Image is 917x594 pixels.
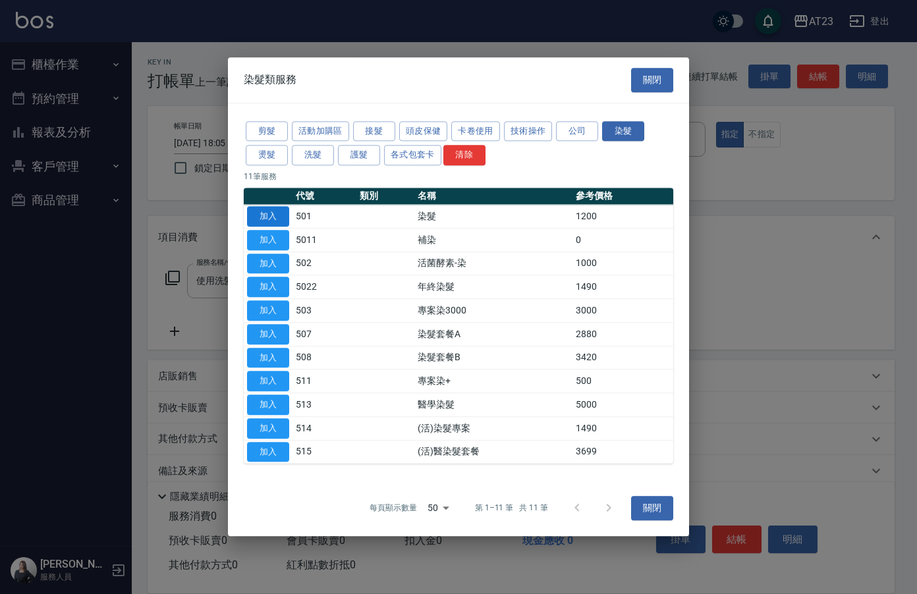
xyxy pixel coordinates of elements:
button: 加入 [247,324,289,344]
button: 技術操作 [504,121,553,142]
td: 5022 [292,275,356,299]
td: 5011 [292,229,356,252]
div: 50 [422,491,454,526]
td: 515 [292,440,356,464]
button: 關閉 [631,496,673,520]
td: 3420 [572,346,673,369]
td: 補染 [414,229,572,252]
td: 511 [292,369,356,393]
td: 500 [572,369,673,393]
td: 501 [292,205,356,229]
button: 接髮 [353,121,395,142]
td: 3000 [572,299,673,323]
button: 剪髮 [246,121,288,142]
td: 1490 [572,417,673,441]
td: 染髮套餐A [414,323,572,346]
td: 5000 [572,393,673,417]
button: 燙髮 [246,146,288,166]
button: 公司 [556,121,598,142]
td: (活)醫染髮套餐 [414,440,572,464]
button: 染髮 [602,121,644,142]
th: 類別 [356,188,414,205]
td: 染髮 [414,205,572,229]
td: 活菌酵素-染 [414,252,572,275]
td: 1200 [572,205,673,229]
button: 加入 [247,348,289,368]
td: (活)染髮專案 [414,417,572,441]
td: 502 [292,252,356,275]
button: 加入 [247,277,289,298]
td: 0 [572,229,673,252]
td: 508 [292,346,356,369]
button: 加入 [247,418,289,439]
td: 507 [292,323,356,346]
td: 2880 [572,323,673,346]
button: 頭皮保健 [399,121,448,142]
th: 參考價格 [572,188,673,205]
td: 染髮套餐B [414,346,572,369]
td: 3699 [572,440,673,464]
button: 卡卷使用 [451,121,500,142]
th: 名稱 [414,188,572,205]
button: 洗髮 [292,146,334,166]
button: 加入 [247,371,289,392]
button: 加入 [247,442,289,462]
td: 醫學染髮 [414,393,572,417]
button: 活動加購區 [292,121,349,142]
p: 第 1–11 筆 共 11 筆 [475,502,548,514]
button: 加入 [247,230,289,250]
button: 各式包套卡 [384,146,441,166]
p: 11 筆服務 [244,171,673,182]
th: 代號 [292,188,356,205]
button: 加入 [247,394,289,415]
p: 每頁顯示數量 [370,502,417,514]
button: 清除 [443,146,486,166]
td: 專案染3000 [414,299,572,323]
td: 503 [292,299,356,323]
button: 加入 [247,254,289,274]
td: 514 [292,417,356,441]
span: 染髮類服務 [244,74,296,87]
button: 加入 [247,206,289,227]
td: 1490 [572,275,673,299]
button: 護髮 [338,146,380,166]
button: 關閉 [631,68,673,92]
td: 專案染+ [414,369,572,393]
button: 加入 [247,300,289,321]
td: 年終染髮 [414,275,572,299]
td: 1000 [572,252,673,275]
td: 513 [292,393,356,417]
